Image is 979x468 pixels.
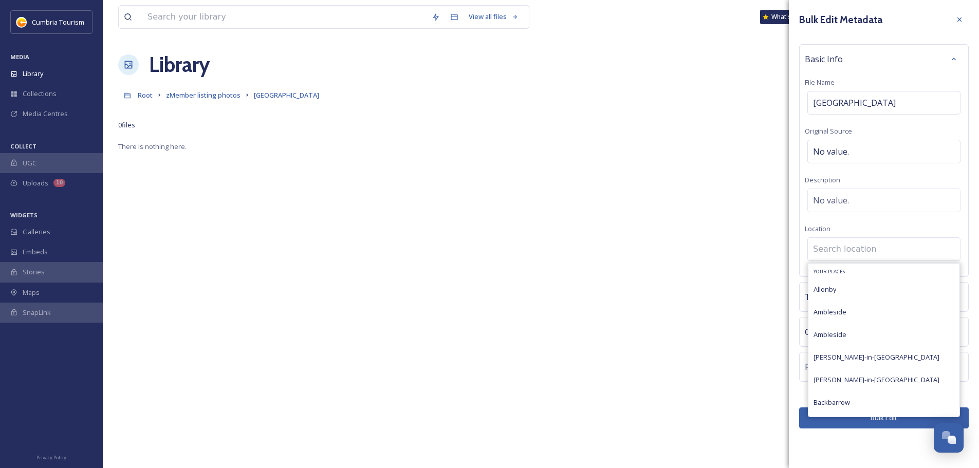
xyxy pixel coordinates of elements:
[814,352,939,362] span: [PERSON_NAME]-in-[GEOGRAPHIC_DATA]
[805,224,830,233] span: Location
[808,238,960,260] input: Search location
[23,158,36,168] span: UGC
[814,398,850,407] span: Backbarrow
[805,53,843,65] span: Basic Info
[814,307,846,316] span: Ambleside
[118,120,135,130] span: 0 file s
[814,375,939,384] span: [PERSON_NAME]-in-[GEOGRAPHIC_DATA]
[760,10,811,24] a: What's New
[10,53,29,61] span: MEDIA
[36,451,66,463] a: Privacy Policy
[23,89,57,99] span: Collections
[934,423,964,453] button: Open Chat
[53,179,65,187] div: 10
[23,69,43,79] span: Library
[813,97,896,109] span: [GEOGRAPHIC_DATA]
[814,330,846,339] span: Ambleside
[805,175,840,184] span: Description
[805,326,847,338] span: Collections
[149,49,210,80] a: Library
[166,90,241,100] span: zMember listing photos
[23,308,51,317] span: SnapLink
[805,78,835,87] span: File Name
[23,178,48,188] span: Uploads
[814,285,836,294] span: Allonby
[805,361,829,373] span: Rights
[23,247,48,257] span: Embeds
[805,291,824,303] span: Tags
[118,142,187,151] span: There is nothing here.
[142,6,427,28] input: Search your library
[813,145,849,158] span: No value.
[254,89,319,101] a: [GEOGRAPHIC_DATA]
[36,454,66,461] span: Privacy Policy
[805,126,852,136] span: Original Source
[23,288,40,297] span: Maps
[138,90,153,100] span: Root
[464,7,524,27] a: View all files
[23,227,50,237] span: Galleries
[813,194,849,207] span: No value.
[10,142,36,150] span: COLLECT
[166,89,241,101] a: zMember listing photos
[23,267,45,277] span: Stories
[32,17,84,27] span: Cumbria Tourism
[16,17,27,27] img: images.jpg
[138,89,153,101] a: Root
[799,407,969,428] button: Bulk Edit
[10,211,38,219] span: WIDGETS
[814,268,845,275] span: Your Places
[254,90,319,100] span: [GEOGRAPHIC_DATA]
[23,109,68,119] span: Media Centres
[799,12,882,27] h3: Bulk Edit Metadata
